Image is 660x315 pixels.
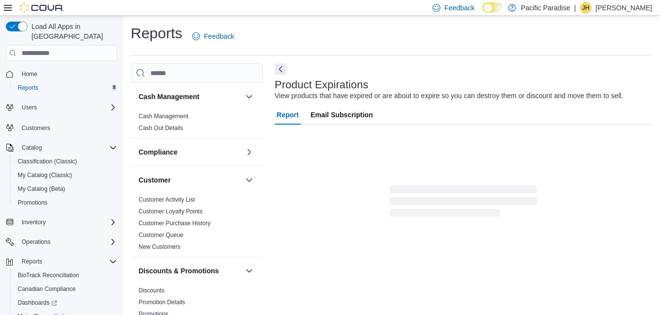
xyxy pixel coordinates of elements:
[243,91,255,103] button: Cash Management
[22,144,42,152] span: Catalog
[18,216,50,228] button: Inventory
[18,299,57,307] span: Dashboards
[14,197,117,209] span: Promotions
[14,283,80,295] a: Canadian Compliance
[311,105,373,125] span: Email Subscription
[10,296,121,310] a: Dashboards
[275,91,623,101] div: View products that have expired or are about to expire so you can destroy them or discount and mo...
[582,2,590,14] span: JH
[10,168,121,182] button: My Catalog (Classic)
[139,92,241,102] button: Cash Management
[18,68,41,80] a: Home
[14,283,117,295] span: Canadian Compliance
[14,82,117,94] span: Reports
[18,122,54,134] a: Customers
[521,2,570,14] p: Pacific Paradise
[10,182,121,196] button: My Catalog (Beta)
[243,174,255,186] button: Customer
[390,187,537,219] span: Loading
[574,2,576,14] p: |
[188,26,238,46] a: Feedback
[18,142,117,154] span: Catalog
[139,113,188,120] a: Cash Management
[20,3,64,13] img: Cova
[14,169,76,181] a: My Catalog (Classic)
[275,63,287,75] button: Next
[2,235,121,249] button: Operations
[18,271,79,279] span: BioTrack Reconciliation
[18,68,117,80] span: Home
[139,231,183,239] span: Customer Queue
[14,169,117,181] span: My Catalog (Classic)
[14,82,42,94] a: Reports
[18,171,72,179] span: My Catalog (Classic)
[18,142,46,154] button: Catalog
[275,79,369,91] h3: Product Expirations
[18,185,65,193] span: My Catalog (Beta)
[483,2,503,13] input: Dark Mode
[131,24,182,43] h1: Reports
[22,104,37,111] span: Users
[596,2,652,14] p: [PERSON_NAME]
[139,266,219,276] h3: Discounts & Promotions
[18,199,48,207] span: Promotions
[139,287,165,294] span: Discounts
[22,238,51,246] span: Operations
[139,243,180,250] a: New Customers
[139,147,241,157] button: Compliance
[139,243,180,251] span: New Customers
[18,102,117,113] span: Users
[131,110,263,138] div: Cash Management
[2,215,121,229] button: Inventory
[139,196,195,204] span: Customer Activity List
[22,218,46,226] span: Inventory
[18,236,55,248] button: Operations
[22,258,42,265] span: Reports
[18,84,38,92] span: Reports
[18,256,46,267] button: Reports
[139,299,185,306] a: Promotion Details
[444,3,474,13] span: Feedback
[10,196,121,210] button: Promotions
[18,236,117,248] span: Operations
[18,256,117,267] span: Reports
[139,266,241,276] button: Discounts & Promotions
[204,31,234,41] span: Feedback
[14,269,117,281] span: BioTrack Reconciliation
[139,208,202,215] a: Customer Loyalty Points
[2,101,121,114] button: Users
[28,22,117,41] span: Load All Apps in [GEOGRAPHIC_DATA]
[14,156,81,167] a: Classification (Classic)
[580,2,592,14] div: Jennifer Henson
[243,265,255,277] button: Discounts & Promotions
[14,197,52,209] a: Promotions
[139,196,195,203] a: Customer Activity List
[139,112,188,120] span: Cash Management
[10,81,121,95] button: Reports
[139,232,183,238] a: Customer Queue
[10,268,121,282] button: BioTrack Reconciliation
[22,124,50,132] span: Customers
[2,120,121,134] button: Customers
[18,216,117,228] span: Inventory
[10,282,121,296] button: Canadian Compliance
[139,287,165,294] a: Discounts
[139,92,200,102] h3: Cash Management
[18,285,76,293] span: Canadian Compliance
[139,220,211,227] a: Customer Purchase History
[22,70,37,78] span: Home
[139,125,183,131] a: Cash Out Details
[14,183,117,195] span: My Catalog (Beta)
[14,297,117,309] span: Dashboards
[277,105,299,125] span: Report
[14,269,83,281] a: BioTrack Reconciliation
[131,194,263,257] div: Customer
[18,102,41,113] button: Users
[14,156,117,167] span: Classification (Classic)
[243,146,255,158] button: Compliance
[139,147,177,157] h3: Compliance
[2,255,121,268] button: Reports
[139,175,171,185] h3: Customer
[14,183,69,195] a: My Catalog (Beta)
